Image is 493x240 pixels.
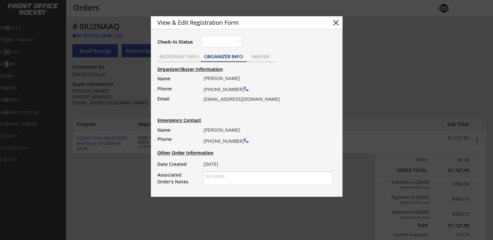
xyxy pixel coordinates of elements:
div: Name Phone [157,126,197,144]
div: View & Edit Registration Form [157,20,320,25]
div: Name Phone Email [157,74,197,114]
div: [DATE] [204,160,328,169]
div: Emergency Contact [157,118,207,123]
div: Date Created [157,160,197,169]
div: Associated Order's Notes [157,171,197,185]
button: close [331,18,341,28]
div: [PERSON_NAME] [PHONE_NUMBER] [204,126,328,146]
div: Organizer/Buyer Information [157,67,339,72]
div: REGISTRANT INFO [157,54,201,59]
div: WAIVER [247,54,275,59]
div: Check-In Status [157,40,194,44]
div: ORGANIZER INFO [201,54,247,59]
div: [PERSON_NAME] [PHONE_NUMBER] [EMAIL_ADDRESS][DOMAIN_NAME] [204,74,328,104]
div: Other Order Information [157,151,339,155]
